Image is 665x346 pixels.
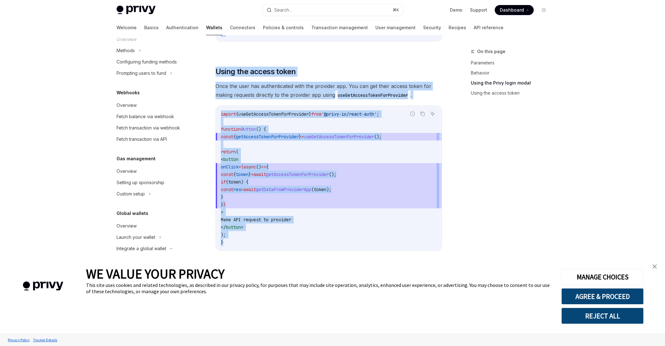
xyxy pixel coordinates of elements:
[117,102,137,109] div: Overview
[238,164,241,170] span: =
[243,187,256,192] span: await
[117,210,148,217] h5: Global wallets
[311,187,314,192] span: (
[428,110,437,118] button: Ask AI
[263,20,304,35] a: Policies & controls
[236,111,238,117] span: {
[251,172,253,177] span: =
[335,92,411,99] code: useGetAccessTokenForProvider
[450,7,462,13] a: Demo
[221,187,233,192] span: const
[471,68,554,78] a: Behavior
[241,164,256,170] span: {async
[112,100,192,111] a: Overview
[86,282,552,294] div: This site uses cookies and related technologies, as described in our privacy policy, for purposes...
[206,20,222,35] a: Wallets
[221,164,238,170] span: onClick
[236,149,238,155] span: (
[329,172,336,177] span: ();
[112,177,192,188] a: Setting up sponsorship
[112,111,192,122] a: Fetch balance via webhook
[311,20,368,35] a: Transaction management
[470,7,487,13] a: Support
[221,209,223,215] span: >
[112,166,192,177] a: Overview
[117,124,180,132] div: Fetch transaction via webhook
[321,111,377,117] span: '@privy-io/react-auth'
[423,20,441,35] a: Security
[408,110,417,118] button: Report incorrect code
[474,20,504,35] a: API reference
[223,157,238,162] span: button
[117,89,140,96] h5: Webhooks
[117,6,155,14] img: light logo
[274,6,292,14] div: Search...
[236,172,248,177] span: token
[314,187,326,192] span: token
[117,20,137,35] a: Welcome
[233,134,236,140] span: {
[326,187,331,192] span: );
[144,20,159,35] a: Basics
[6,334,31,345] a: Privacy Policy
[221,239,223,245] span: }
[117,135,167,143] div: Fetch transaction via API
[375,20,416,35] a: User management
[256,164,261,170] span: ()
[221,126,241,132] span: function
[117,58,177,66] div: Configuring funding methods
[374,134,382,140] span: ();
[117,113,174,120] div: Fetch balance via webhook
[117,155,155,162] h5: Gas management
[256,187,311,192] span: getDataFromProviderApp
[253,172,266,177] span: await
[221,202,223,207] span: }
[221,157,223,162] span: <
[652,264,657,269] img: close banner
[221,232,226,238] span: );
[233,172,236,177] span: {
[117,233,155,241] div: Launch your wallet
[241,187,243,192] span: =
[228,179,241,185] span: token
[266,164,269,170] span: {
[377,111,379,117] span: ;
[561,269,644,285] button: MANAGE CHOICES
[117,245,166,252] div: Integrate a global wallet
[539,5,549,15] button: Toggle dark mode
[477,48,505,55] span: On this page
[221,134,233,140] span: const
[261,164,266,170] span: =>
[117,190,145,198] div: Custom setup
[215,82,442,99] span: Once the user has authenticated with the provider app. You can get their access token for making ...
[256,126,266,132] span: () {
[471,58,554,68] a: Parameters
[9,272,77,300] img: company logo
[309,111,311,117] span: }
[221,149,236,155] span: return
[221,111,236,117] span: import
[112,122,192,134] a: Fetch transaction via webhook
[262,4,403,16] button: Search...⌘K
[223,202,226,207] span: }
[561,308,644,324] button: REJECT ALL
[266,172,329,177] span: getAccessTokenForProvider
[221,172,233,177] span: const
[221,224,226,230] span: </
[301,134,304,140] span: =
[299,134,301,140] span: }
[166,20,199,35] a: Authentication
[471,88,554,98] a: Using the access token
[31,334,59,345] a: Tracker Details
[418,110,427,118] button: Copy the contents from the code block
[311,111,321,117] span: from
[393,8,399,13] span: ⌘ K
[86,266,225,282] span: WE VALUE YOUR PRIVACY
[304,134,374,140] span: useGetAccessTokenForProvider
[117,47,135,54] div: Methods
[500,7,524,13] span: Dashboard
[236,134,299,140] span: getAccessTokenForProvider
[449,20,466,35] a: Recipes
[230,20,255,35] a: Connectors
[117,222,137,230] div: Overview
